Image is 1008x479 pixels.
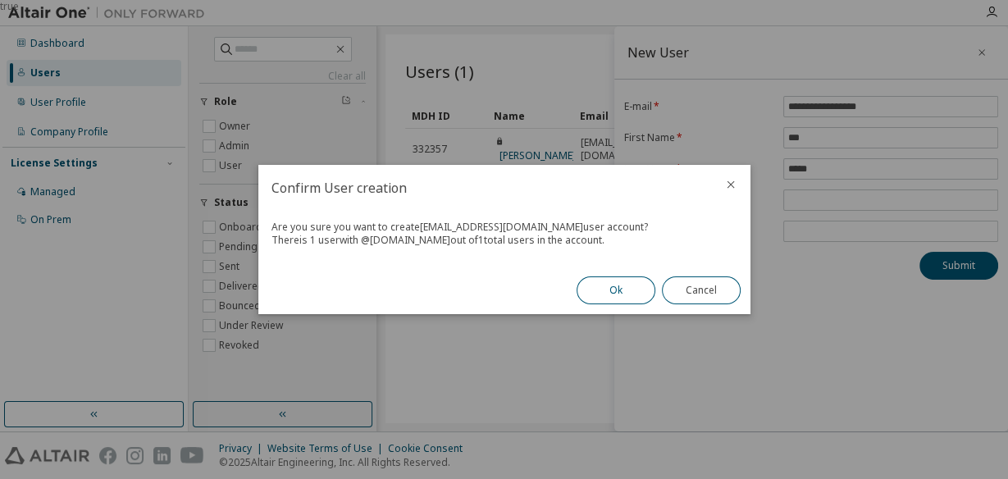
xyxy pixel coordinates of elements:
[577,276,655,304] button: Ok
[271,221,737,234] div: Are you sure you want to create [EMAIL_ADDRESS][DOMAIN_NAME] user account?
[271,234,737,247] div: There is 1 user with @ [DOMAIN_NAME] out of 1 total users in the account.
[258,165,711,211] h2: Confirm User creation
[724,178,737,191] button: close
[662,276,741,304] button: Cancel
